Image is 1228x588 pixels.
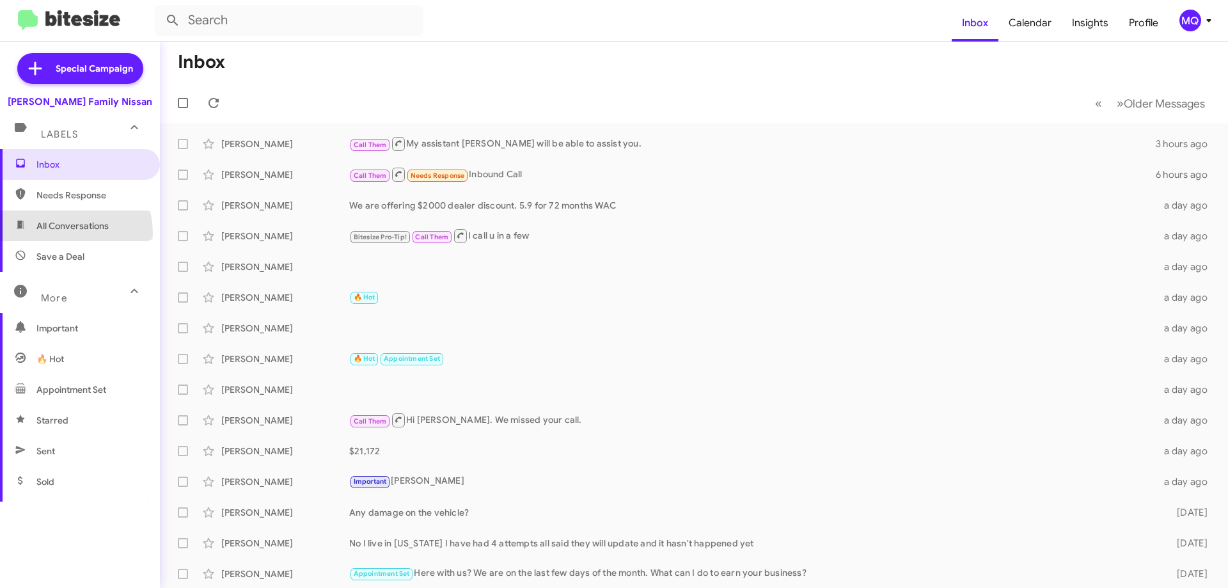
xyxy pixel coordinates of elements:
[354,233,407,241] span: Bitesize Pro-Tip!
[1179,10,1201,31] div: MQ
[1156,168,1218,181] div: 6 hours ago
[221,138,349,150] div: [PERSON_NAME]
[221,506,349,519] div: [PERSON_NAME]
[221,414,349,427] div: [PERSON_NAME]
[349,445,1156,457] div: $21,172
[36,445,55,457] span: Sent
[354,417,387,425] span: Call Them
[349,228,1156,244] div: I call u in a few
[354,141,387,149] span: Call Them
[1156,260,1218,273] div: a day ago
[1156,445,1218,457] div: a day ago
[36,475,54,488] span: Sold
[1156,475,1218,488] div: a day ago
[56,62,133,75] span: Special Campaign
[221,322,349,335] div: [PERSON_NAME]
[1156,383,1218,396] div: a day ago
[36,250,84,263] span: Save a Deal
[1124,97,1205,111] span: Older Messages
[1088,90,1213,116] nav: Page navigation example
[1062,4,1119,42] a: Insights
[17,53,143,84] a: Special Campaign
[411,171,465,180] span: Needs Response
[221,568,349,580] div: [PERSON_NAME]
[1156,322,1218,335] div: a day ago
[998,4,1062,42] a: Calendar
[221,199,349,212] div: [PERSON_NAME]
[1156,199,1218,212] div: a day ago
[349,537,1156,550] div: No I live in [US_STATE] I have had 4 attempts all said they will update and it hasn't happened yet
[221,445,349,457] div: [PERSON_NAME]
[221,168,349,181] div: [PERSON_NAME]
[155,5,423,36] input: Search
[221,291,349,304] div: [PERSON_NAME]
[36,414,68,427] span: Starred
[36,322,145,335] span: Important
[384,354,440,363] span: Appointment Set
[1156,568,1218,580] div: [DATE]
[1156,138,1218,150] div: 3 hours ago
[415,233,448,241] span: Call Them
[1156,291,1218,304] div: a day ago
[221,475,349,488] div: [PERSON_NAME]
[1087,90,1110,116] button: Previous
[1156,414,1218,427] div: a day ago
[1156,230,1218,242] div: a day ago
[349,166,1156,182] div: Inbound Call
[1109,90,1213,116] button: Next
[349,474,1156,489] div: [PERSON_NAME]
[349,199,1156,212] div: We are offering $2000 dealer discount. 5.9 for 72 months WAC
[36,383,106,396] span: Appointment Set
[41,129,78,140] span: Labels
[349,506,1156,519] div: Any damage on the vehicle?
[1119,4,1169,42] a: Profile
[178,52,225,72] h1: Inbox
[1095,95,1102,111] span: «
[952,4,998,42] a: Inbox
[36,158,145,171] span: Inbox
[221,383,349,396] div: [PERSON_NAME]
[1117,95,1124,111] span: »
[221,353,349,365] div: [PERSON_NAME]
[349,412,1156,428] div: Hi [PERSON_NAME]. We missed your call.
[354,477,387,486] span: Important
[36,219,109,232] span: All Conversations
[354,569,410,578] span: Appointment Set
[221,260,349,273] div: [PERSON_NAME]
[1156,506,1218,519] div: [DATE]
[36,189,145,202] span: Needs Response
[354,293,375,301] span: 🔥 Hot
[1156,537,1218,550] div: [DATE]
[354,354,375,363] span: 🔥 Hot
[36,353,64,365] span: 🔥 Hot
[1169,10,1214,31] button: MQ
[221,230,349,242] div: [PERSON_NAME]
[1156,353,1218,365] div: a day ago
[354,171,387,180] span: Call Them
[41,292,67,304] span: More
[8,95,152,108] div: [PERSON_NAME] Family Nissan
[349,566,1156,581] div: Here with us? We are on the last few days of the month. What can I do to earn your business?
[221,537,349,550] div: [PERSON_NAME]
[349,136,1156,152] div: My assistant [PERSON_NAME] will be able to assist you.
